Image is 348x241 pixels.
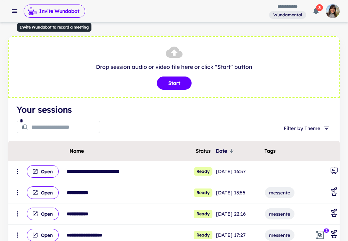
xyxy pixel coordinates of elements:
[216,147,236,155] span: Date
[16,63,332,71] p: Drop session audio or video file here or click "Start" button
[265,210,294,217] span: messente
[330,230,338,240] div: Coaching
[323,228,330,233] span: 2
[27,186,59,199] button: Open
[281,122,331,135] button: Filter by Theme
[269,10,306,19] span: You are a member of this workspace. Contact your workspace owner for assistance.
[270,12,305,18] span: Wundamental
[265,189,294,196] span: messente
[330,209,338,219] div: Coaching
[326,4,340,18] img: photoURL
[27,165,59,178] button: Open
[194,231,212,239] span: Ready
[17,23,91,32] div: Invite Wundabot to record a meeting
[316,4,323,11] span: 3
[196,147,211,155] span: Status
[215,182,263,203] td: [DATE] 13:55
[17,103,331,116] h4: Your sessions
[194,167,212,176] span: Ready
[330,166,338,177] div: General Meeting
[265,147,276,155] span: Tags
[24,4,85,18] span: Invite Wundabot to record a meeting
[27,208,59,220] button: Open
[24,5,85,18] button: Invite Wundabot
[265,232,294,239] span: messente
[309,4,323,18] button: 3
[157,77,192,90] button: Start
[194,188,212,197] span: Ready
[194,210,212,218] span: Ready
[215,203,263,225] td: [DATE] 22:16
[330,187,338,198] div: Coaching
[215,161,263,182] td: [DATE] 16:57
[70,147,84,155] span: Name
